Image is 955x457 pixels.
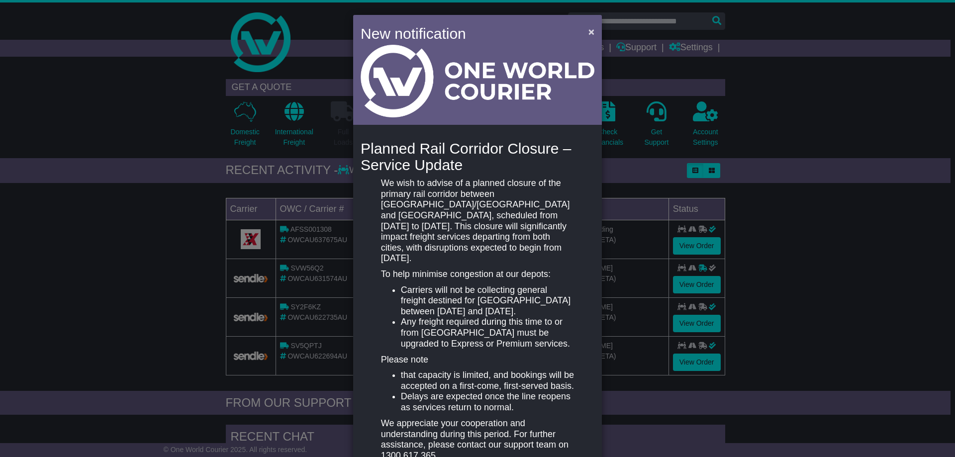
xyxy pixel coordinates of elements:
[401,285,574,317] li: Carriers will not be collecting general freight destined for [GEOGRAPHIC_DATA] between [DATE] and...
[583,21,599,42] button: Close
[401,391,574,413] li: Delays are expected once the line reopens as services return to normal.
[401,317,574,349] li: Any freight required during this time to or from [GEOGRAPHIC_DATA] must be upgraded to Express or...
[361,140,594,173] h4: Planned Rail Corridor Closure – Service Update
[401,370,574,391] li: that capacity is limited, and bookings will be accepted on a first-come, first-served basis.
[588,26,594,37] span: ×
[381,355,574,366] p: Please note
[381,269,574,280] p: To help minimise congestion at our depots:
[361,22,574,45] h4: New notification
[381,178,574,264] p: We wish to advise of a planned closure of the primary rail corridor between [GEOGRAPHIC_DATA]/[GE...
[361,45,594,117] img: Light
